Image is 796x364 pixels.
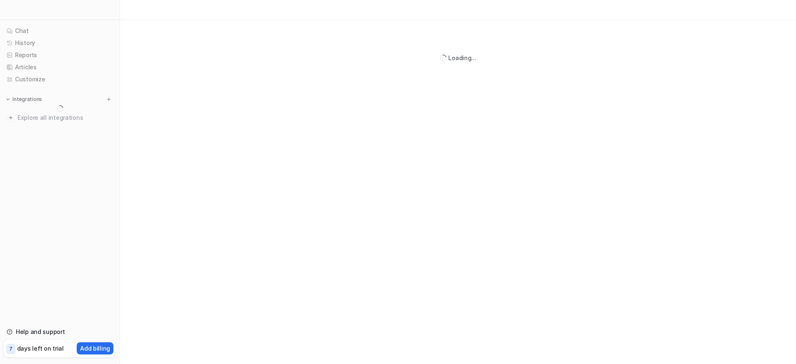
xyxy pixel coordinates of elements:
[3,112,116,124] a: Explore all integrations
[3,61,116,73] a: Articles
[7,114,15,122] img: explore all integrations
[3,326,116,338] a: Help and support
[9,345,13,353] p: 7
[3,95,45,104] button: Integrations
[13,96,42,103] p: Integrations
[3,49,116,61] a: Reports
[77,342,113,354] button: Add billing
[80,344,110,353] p: Add billing
[5,96,11,102] img: expand menu
[18,111,113,124] span: Explore all integrations
[17,344,64,353] p: days left on trial
[3,25,116,37] a: Chat
[3,37,116,49] a: History
[106,96,112,102] img: menu_add.svg
[3,73,116,85] a: Customize
[448,53,476,62] div: Loading...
